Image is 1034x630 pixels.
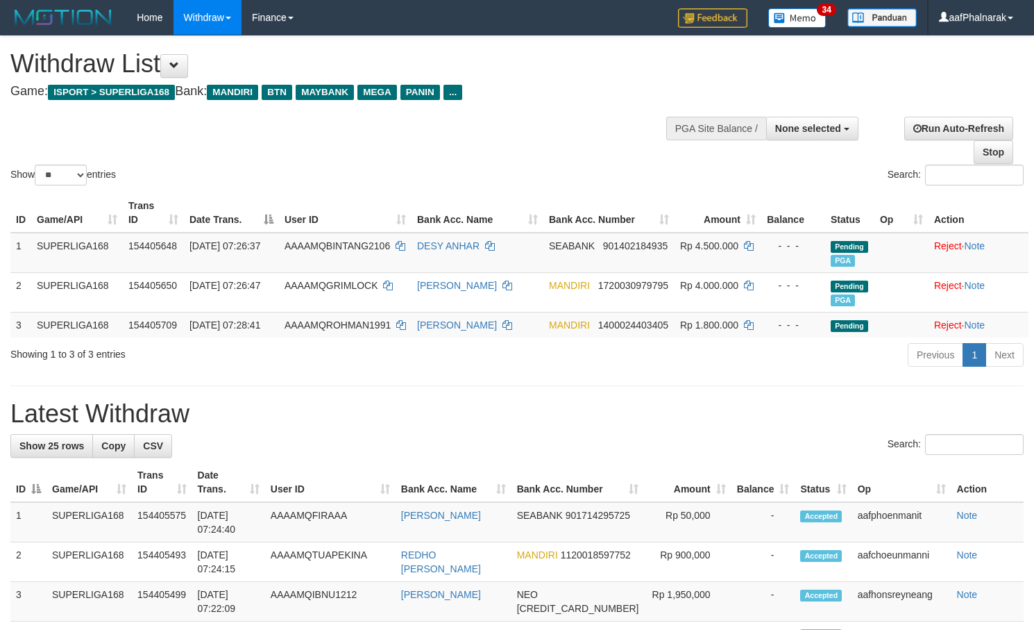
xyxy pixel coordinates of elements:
td: SUPERLIGA168 [31,312,123,338]
span: Pending [831,241,868,253]
td: 154405499 [132,582,192,622]
span: Rp 4.000.000 [680,280,738,291]
td: SUPERLIGA168 [31,272,123,312]
th: Bank Acc. Number: activate to sort column ascending [511,463,645,502]
div: PGA Site Balance / [666,117,766,140]
span: Accepted [800,550,842,562]
th: Status [825,193,874,233]
a: Reject [934,320,962,331]
th: Op: activate to sort column ascending [852,463,951,502]
span: Marked by aafchoeunmanni [831,295,855,306]
span: Copy 901402184935 to clipboard [603,240,668,251]
th: Game/API: activate to sort column ascending [46,463,132,502]
a: Show 25 rows [10,434,93,458]
td: - [731,582,795,622]
td: 154405493 [132,542,192,582]
th: Bank Acc. Name: activate to sort column ascending [396,463,511,502]
td: SUPERLIGA168 [31,233,123,273]
span: MANDIRI [549,320,590,331]
td: SUPERLIGA168 [46,502,132,542]
span: SEABANK [517,510,563,521]
span: MANDIRI [517,549,558,561]
th: Date Trans.: activate to sort column ascending [192,463,265,502]
span: Accepted [800,590,842,602]
th: Action [951,463,1024,502]
input: Search: [925,165,1024,185]
img: Feedback.jpg [678,8,747,28]
td: [DATE] 07:22:09 [192,582,265,622]
span: PANIN [400,85,440,100]
td: aafphoenmanit [852,502,951,542]
span: Pending [831,281,868,292]
span: None selected [775,123,841,134]
td: - [731,542,795,582]
span: ... [443,85,462,100]
span: [DATE] 07:26:37 [189,240,260,251]
img: Button%20Memo.svg [768,8,827,28]
label: Search: [888,434,1024,455]
span: MAYBANK [296,85,354,100]
a: Reject [934,240,962,251]
td: aafchoeunmanni [852,542,951,582]
input: Search: [925,434,1024,455]
a: Note [957,589,978,600]
span: ISPORT > SUPERLIGA168 [48,85,175,100]
span: 154405709 [128,320,177,331]
span: Marked by aafheankoy [831,255,855,267]
td: Rp 50,000 [644,502,731,542]
td: 2 [10,272,31,312]
div: Showing 1 to 3 of 3 entries [10,342,421,361]
th: Amount: activate to sort column ascending [675,193,761,233]
td: SUPERLIGA168 [46,542,132,582]
td: Rp 900,000 [644,542,731,582]
th: Trans ID: activate to sort column ascending [123,193,184,233]
a: Copy [92,434,135,458]
span: NEO [517,589,538,600]
a: [PERSON_NAME] [417,320,497,331]
a: DESY ANHAR [417,240,480,251]
span: [DATE] 07:26:47 [189,280,260,291]
img: panduan.png [847,8,917,27]
span: Accepted [800,511,842,522]
div: - - - [767,279,820,292]
td: AAAAMQIBNU1212 [265,582,396,622]
span: MANDIRI [207,85,258,100]
div: - - - [767,239,820,253]
th: Balance [761,193,825,233]
a: Note [964,280,985,291]
span: Copy 1400024403405 to clipboard [598,320,668,331]
td: 154405575 [132,502,192,542]
td: [DATE] 07:24:40 [192,502,265,542]
div: - - - [767,318,820,332]
td: 2 [10,542,46,582]
a: Note [957,510,978,521]
span: Rp 1.800.000 [680,320,738,331]
a: Stop [974,140,1013,164]
span: Copy 1720030979795 to clipboard [598,280,668,291]
a: Note [964,240,985,251]
td: SUPERLIGA168 [46,582,132,622]
span: Show 25 rows [19,440,84,451]
span: Rp 4.500.000 [680,240,738,251]
td: - [731,502,795,542]
span: Pending [831,320,868,332]
a: CSV [134,434,172,458]
td: 3 [10,312,31,338]
span: 154405650 [128,280,177,291]
img: MOTION_logo.png [10,7,116,28]
span: Copy 1120018597752 to clipboard [561,549,631,561]
th: Game/API: activate to sort column ascending [31,193,123,233]
a: Note [964,320,985,331]
th: ID [10,193,31,233]
span: 34 [817,3,836,16]
a: REDHO [PERSON_NAME] [401,549,481,574]
a: Next [985,343,1024,367]
span: MEGA [357,85,397,100]
td: 1 [10,502,46,542]
a: Run Auto-Refresh [904,117,1013,140]
td: aafhonsreyneang [852,582,951,622]
td: Rp 1,950,000 [644,582,731,622]
h4: Game: Bank: [10,85,675,99]
th: User ID: activate to sort column ascending [279,193,412,233]
span: Copy 901714295725 to clipboard [566,510,630,521]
